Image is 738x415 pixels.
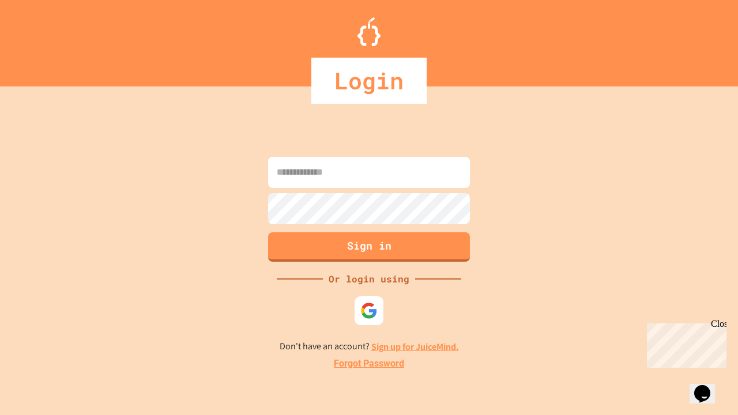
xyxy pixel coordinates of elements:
div: Login [311,58,427,104]
button: Sign in [268,232,470,262]
iframe: chat widget [642,319,726,368]
a: Forgot Password [334,357,404,371]
a: Sign up for JuiceMind. [371,341,459,353]
iframe: chat widget [690,369,726,403]
p: Don't have an account? [280,339,459,354]
img: google-icon.svg [360,302,378,319]
img: Logo.svg [357,17,381,46]
div: Or login using [323,272,415,286]
div: Chat with us now!Close [5,5,80,73]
